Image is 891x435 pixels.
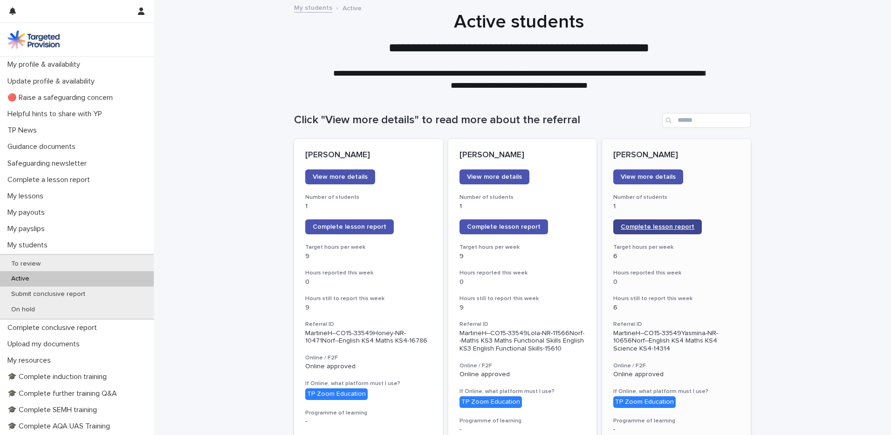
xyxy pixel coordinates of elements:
p: TP News [4,126,44,135]
p: Guidance documents [4,142,83,151]
h3: If Online, what platform must I use? [305,380,432,387]
p: Upload my documents [4,340,87,349]
p: My lessons [4,192,51,201]
a: Complete lesson report [459,219,548,234]
h3: Target hours per week [613,244,740,251]
h3: Programme of learning [305,409,432,417]
p: Online approved [613,371,740,379]
p: My payouts [4,208,52,217]
a: My students [294,2,332,13]
p: Complete conclusive report [4,323,104,332]
img: M5nRWzHhSzIhMunXDL62 [7,30,60,49]
a: Complete lesson report [305,219,394,234]
span: View more details [313,174,368,180]
h1: Click "View more details" to read more about the referral [294,113,658,127]
p: 0 [305,278,432,286]
p: Update profile & availability [4,77,102,86]
p: My students [4,241,55,250]
p: - [613,426,740,434]
h3: Target hours per week [459,244,586,251]
span: View more details [621,174,676,180]
h3: Hours reported this week [305,269,432,277]
h3: Referral ID [305,321,432,328]
p: My resources [4,356,58,365]
h1: Active students [291,11,747,33]
div: TP Zoom Education [613,396,676,408]
p: 0 [613,278,740,286]
p: 🎓 Complete AQA UAS Training [4,422,117,431]
p: Helpful hints to share with YP [4,110,110,119]
h3: Target hours per week [305,244,432,251]
p: Complete a lesson report [4,175,97,184]
p: Online approved [459,371,586,379]
h3: If Online, what platform must I use? [459,388,586,395]
p: Active [343,2,362,13]
p: To review [4,260,48,268]
h3: Number of students [305,194,432,201]
a: View more details [305,169,375,184]
p: Online approved [305,363,432,371]
h3: If Online, what platform must I use? [613,388,740,395]
a: Complete lesson report [613,219,702,234]
h3: Programme of learning [613,417,740,425]
h3: Hours still to report this week [459,295,586,302]
span: View more details [467,174,522,180]
div: TP Zoom Education [459,396,522,408]
p: - [305,418,432,426]
p: - [459,426,586,434]
p: 1 [305,203,432,210]
h3: Referral ID [459,321,586,328]
h3: Online / F2F [613,362,740,370]
p: [PERSON_NAME] [613,150,740,161]
h3: Hours still to report this week [613,295,740,302]
p: MartineH--CO15-33549Lola-NR-11566Norf--Maths KS3 Maths Functional Skills English KS3 English Func... [459,330,586,353]
p: 1 [459,203,586,210]
p: 6 [613,253,740,260]
p: 🎓 Complete SEMH training [4,406,104,414]
input: Search [662,113,751,128]
p: 9 [305,253,432,260]
p: Active [4,275,37,283]
p: 🔴 Raise a safeguarding concern [4,93,120,102]
p: 0 [459,278,586,286]
p: On hold [4,306,42,314]
h3: Hours reported this week [459,269,586,277]
h3: Number of students [459,194,586,201]
p: Safeguarding newsletter [4,159,94,168]
h3: Number of students [613,194,740,201]
p: [PERSON_NAME] [305,150,432,161]
span: Complete lesson report [621,224,694,230]
h3: Online / F2F [459,362,586,370]
h3: Hours still to report this week [305,295,432,302]
h3: Online / F2F [305,354,432,362]
p: 6 [613,304,740,312]
p: 9 [459,253,586,260]
a: View more details [613,169,683,184]
p: 9 [305,304,432,312]
p: My payslips [4,225,52,233]
span: Complete lesson report [313,224,386,230]
p: MartineH--CO15-33549Honey-NR-10471Norf--English KS4 Maths KS4-16786 [305,330,432,345]
h3: Hours reported this week [613,269,740,277]
span: Complete lesson report [467,224,541,230]
p: Submit conclusive report [4,290,93,298]
p: 🎓 Complete induction training [4,372,114,381]
p: 1 [613,203,740,210]
p: My profile & availability [4,60,88,69]
a: View more details [459,169,529,184]
p: [PERSON_NAME] [459,150,586,161]
h3: Referral ID [613,321,740,328]
p: 🎓 Complete further training Q&A [4,389,124,398]
p: 9 [459,304,586,312]
h3: Programme of learning [459,417,586,425]
div: TP Zoom Education [305,388,368,400]
p: MartineH--CO15-33549Yasmina-NR-10656Norf--English KS4 Maths KS4 Science KS4-14314 [613,330,740,353]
